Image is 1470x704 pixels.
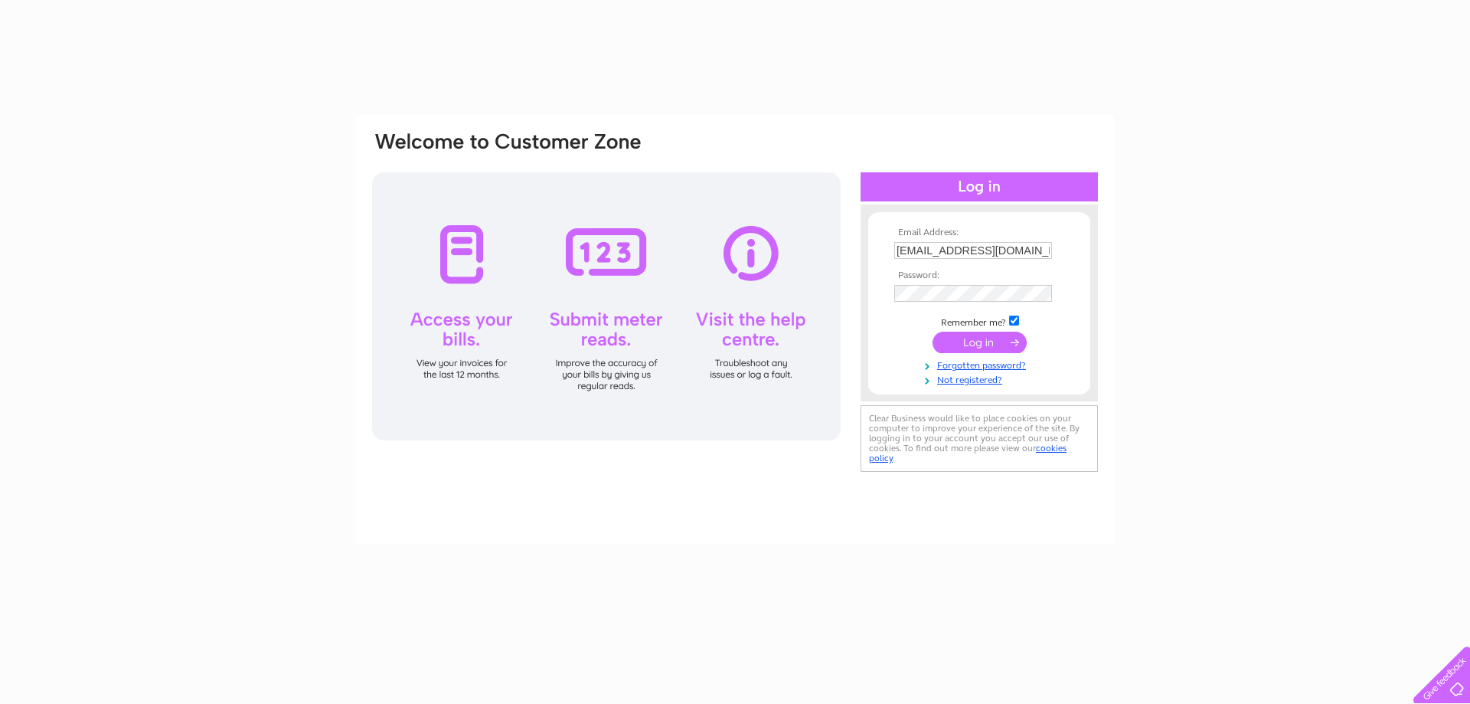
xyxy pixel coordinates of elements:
a: Not registered? [894,372,1068,386]
td: Remember me? [890,313,1068,329]
th: Email Address: [890,228,1068,238]
a: Forgotten password? [894,357,1068,372]
th: Password: [890,270,1068,281]
a: cookies policy [869,443,1067,463]
div: Clear Business would like to place cookies on your computer to improve your experience of the sit... [861,405,1098,472]
input: Submit [933,332,1027,353]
